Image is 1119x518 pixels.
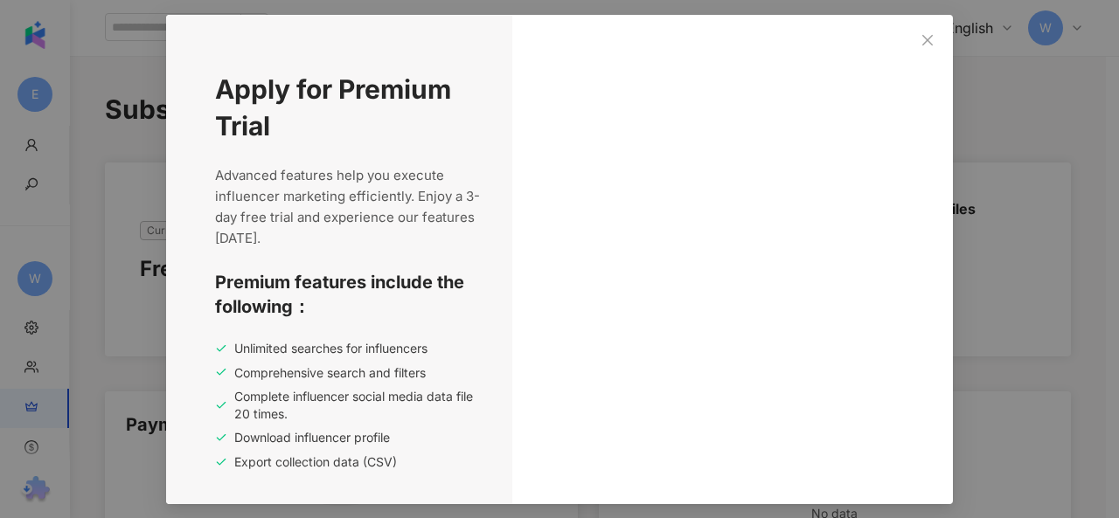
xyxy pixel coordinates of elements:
[215,429,481,446] div: Download influencer profile
[215,340,481,357] div: Unlimited searches for influencers
[215,165,481,249] span: Advanced features help you execute influencer marketing efficiently. Enjoy a 3-day free trial and...
[910,22,945,57] button: Close
[921,32,935,46] span: close
[215,363,481,381] div: Comprehensive search and filters
[215,71,481,144] span: Apply for Premium Trial
[215,452,481,470] div: Export collection data (CSV)
[215,388,481,422] div: Complete influencer social media data file 20 times.
[215,270,481,319] span: Premium features include the following：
